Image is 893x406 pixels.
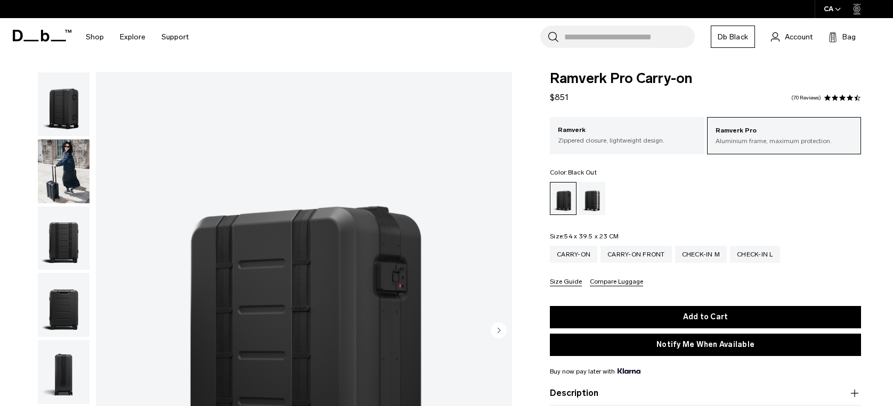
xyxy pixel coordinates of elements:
span: Account [785,31,813,43]
a: Ramverk Zippered closure, lightweight design. [550,117,704,153]
p: Ramverk [558,125,696,136]
button: Notify Me When Available [550,334,861,356]
img: Ramverk Pro Carry-on Black Out [38,340,90,404]
button: Ramverk Pro Carry-on Black Out [37,206,90,271]
img: Ramverk Pro Carry-on Black Out [38,273,90,337]
span: 54 x 39.5 x 23 CM [564,233,619,240]
p: Zippered closure, lightweight design. [558,136,696,145]
span: $851 [550,92,569,102]
a: Black Out [550,182,577,215]
a: 70 reviews [791,95,821,101]
span: Buy now pay later with [550,367,640,376]
button: Compare Luggage [590,278,643,286]
p: Ramverk Pro [716,126,853,136]
img: Ramverk Pro Carry-on Black Out [38,206,90,270]
a: Support [161,18,189,56]
a: Explore [120,18,145,56]
legend: Color: [550,169,597,176]
button: Size Guide [550,278,582,286]
a: Check-in M [675,246,727,263]
button: Ramverk Pro Carry-on Black Out [37,139,90,204]
button: Ramverk Pro Carry-on Black Out [37,339,90,404]
legend: Size: [550,233,619,239]
a: Check-in L [730,246,780,263]
button: Ramverk Pro Carry-on Black Out [37,272,90,337]
span: Black Out [568,169,597,176]
a: Shop [86,18,104,56]
button: Ramverk Pro Carry-on Black Out [37,72,90,137]
button: Add to Cart [550,306,861,328]
a: Carry-on [550,246,597,263]
img: Ramverk Pro Carry-on Black Out [38,139,90,203]
button: Bag [829,30,856,43]
a: Silver [579,182,605,215]
img: {"height" => 20, "alt" => "Klarna"} [618,368,640,374]
nav: Main Navigation [78,18,197,56]
span: Ramverk Pro Carry-on [550,72,861,86]
span: Bag [842,31,856,43]
img: Ramverk Pro Carry-on Black Out [38,72,90,136]
button: Description [550,387,861,400]
a: Db Black [711,26,755,48]
a: Account [771,30,813,43]
p: Aluminium frame, maximum protection. [716,136,853,146]
a: Carry-on Front [600,246,672,263]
